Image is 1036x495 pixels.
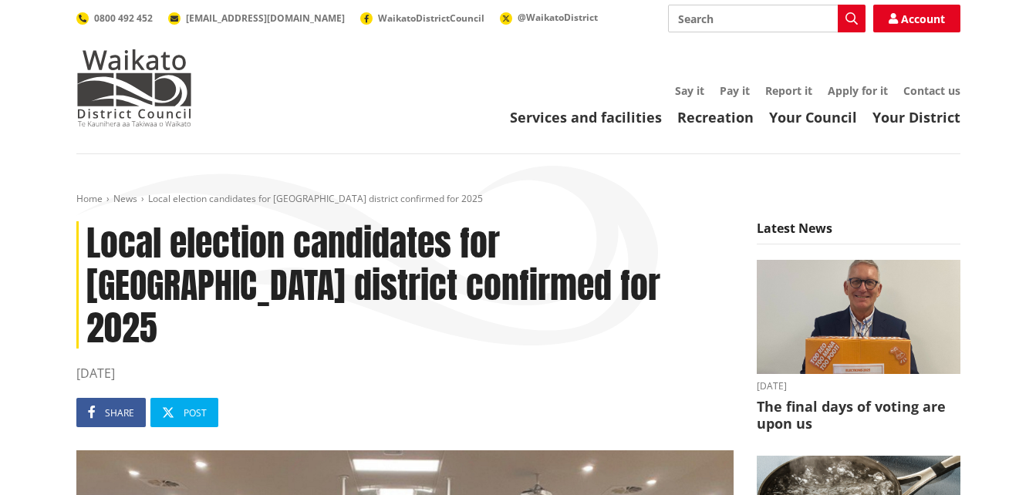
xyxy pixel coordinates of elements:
a: Contact us [903,83,960,98]
a: Recreation [677,108,754,126]
img: Craig Hobbs editorial elections [757,260,960,375]
a: [EMAIL_ADDRESS][DOMAIN_NAME] [168,12,345,25]
a: Your District [872,108,960,126]
span: Local election candidates for [GEOGRAPHIC_DATA] district confirmed for 2025 [148,192,483,205]
h5: Latest News [757,221,960,244]
span: WaikatoDistrictCouncil [378,12,484,25]
a: Apply for it [828,83,888,98]
input: Search input [668,5,866,32]
span: Post [184,406,207,419]
a: Post [150,398,218,427]
a: Your Council [769,108,857,126]
a: @WaikatoDistrict [500,11,598,24]
a: Services and facilities [510,108,662,126]
span: 0800 492 452 [94,12,153,25]
a: Share [76,398,146,427]
a: [DATE] The final days of voting are upon us [757,260,960,433]
h1: Local election candidates for [GEOGRAPHIC_DATA] district confirmed for 2025 [76,221,734,349]
a: WaikatoDistrictCouncil [360,12,484,25]
a: Home [76,192,103,205]
a: Pay it [720,83,750,98]
a: News [113,192,137,205]
nav: breadcrumb [76,193,960,206]
a: Say it [675,83,704,98]
h3: The final days of voting are upon us [757,399,960,432]
a: 0800 492 452 [76,12,153,25]
a: Report it [765,83,812,98]
span: Share [105,406,134,419]
time: [DATE] [757,382,960,391]
img: Waikato District Council - Te Kaunihera aa Takiwaa o Waikato [76,49,192,126]
span: [EMAIL_ADDRESS][DOMAIN_NAME] [186,12,345,25]
a: Account [873,5,960,32]
time: [DATE] [76,364,734,382]
span: @WaikatoDistrict [518,11,598,24]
